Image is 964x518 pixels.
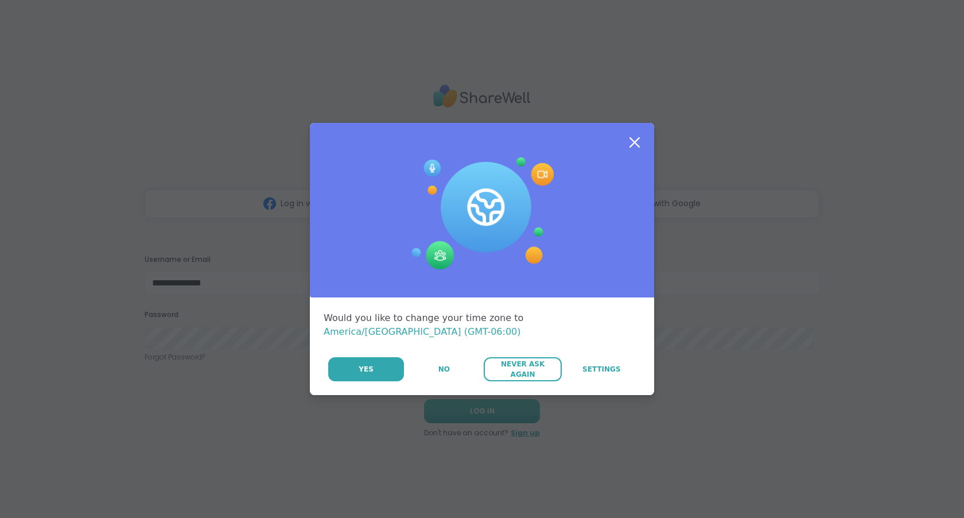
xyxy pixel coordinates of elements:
span: No [438,364,450,374]
div: Would you like to change your time zone to [324,311,640,339]
button: Yes [328,357,404,381]
span: Never Ask Again [489,359,555,380]
span: Yes [359,364,374,374]
button: Never Ask Again [484,357,561,381]
button: No [405,357,483,381]
a: Settings [563,357,640,381]
span: America/[GEOGRAPHIC_DATA] (GMT-06:00) [324,326,521,337]
span: Settings [582,364,621,374]
img: Session Experience [410,157,554,270]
